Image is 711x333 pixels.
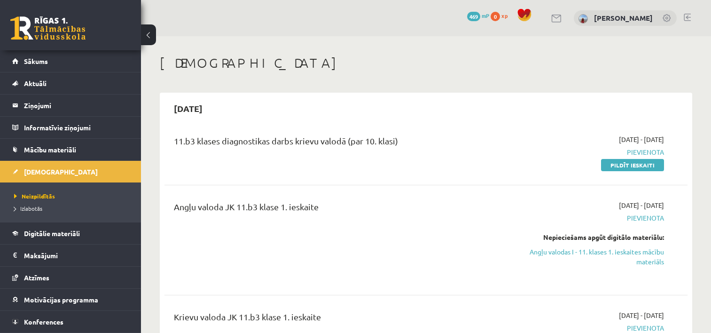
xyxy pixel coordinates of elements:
a: [PERSON_NAME] [594,13,653,23]
a: Aktuāli [12,72,129,94]
a: Sākums [12,50,129,72]
a: Motivācijas programma [12,289,129,310]
div: Krievu valoda JK 11.b3 klase 1. ieskaite [174,310,496,328]
span: Izlabotās [14,205,42,212]
legend: Informatīvie ziņojumi [24,117,129,138]
span: Sākums [24,57,48,65]
span: [DATE] - [DATE] [619,135,664,144]
legend: Maksājumi [24,245,129,266]
h1: [DEMOGRAPHIC_DATA] [160,55,692,71]
span: Pievienota [510,213,664,223]
span: xp [501,12,508,19]
a: [DEMOGRAPHIC_DATA] [12,161,129,182]
span: 469 [467,12,480,21]
div: Nepieciešams apgūt digitālo materiālu: [510,232,664,242]
span: [DATE] - [DATE] [619,310,664,320]
span: [DEMOGRAPHIC_DATA] [24,167,98,176]
span: Pievienota [510,323,664,333]
span: Digitālie materiāli [24,229,80,238]
a: 0 xp [491,12,512,19]
div: 11.b3 klases diagnostikas darbs krievu valodā (par 10. klasi) [174,135,496,152]
a: Atzīmes [12,267,129,288]
legend: Ziņojumi [24,95,129,116]
a: Pildīt ieskaiti [601,159,664,171]
span: Motivācijas programma [24,295,98,304]
span: 0 [491,12,500,21]
a: Ziņojumi [12,95,129,116]
a: Maksājumi [12,245,129,266]
span: Neizpildītās [14,192,55,200]
a: Angļu valodas I - 11. klases 1. ieskaites mācību materiāls [510,247,664,267]
span: Pievienota [510,147,664,157]
span: Konferences [24,317,63,326]
span: Atzīmes [24,273,49,282]
a: Digitālie materiāli [12,222,129,244]
span: [DATE] - [DATE] [619,200,664,210]
div: Angļu valoda JK 11.b3 klase 1. ieskaite [174,200,496,218]
img: Beatrise Staņa [578,14,588,24]
h2: [DATE] [164,97,212,119]
a: Konferences [12,311,129,333]
a: 469 mP [467,12,489,19]
span: mP [482,12,489,19]
a: Informatīvie ziņojumi [12,117,129,138]
span: Mācību materiāli [24,145,76,154]
a: Izlabotās [14,204,132,213]
span: Aktuāli [24,79,47,87]
a: Rīgas 1. Tālmācības vidusskola [10,16,86,40]
a: Neizpildītās [14,192,132,200]
a: Mācību materiāli [12,139,129,160]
